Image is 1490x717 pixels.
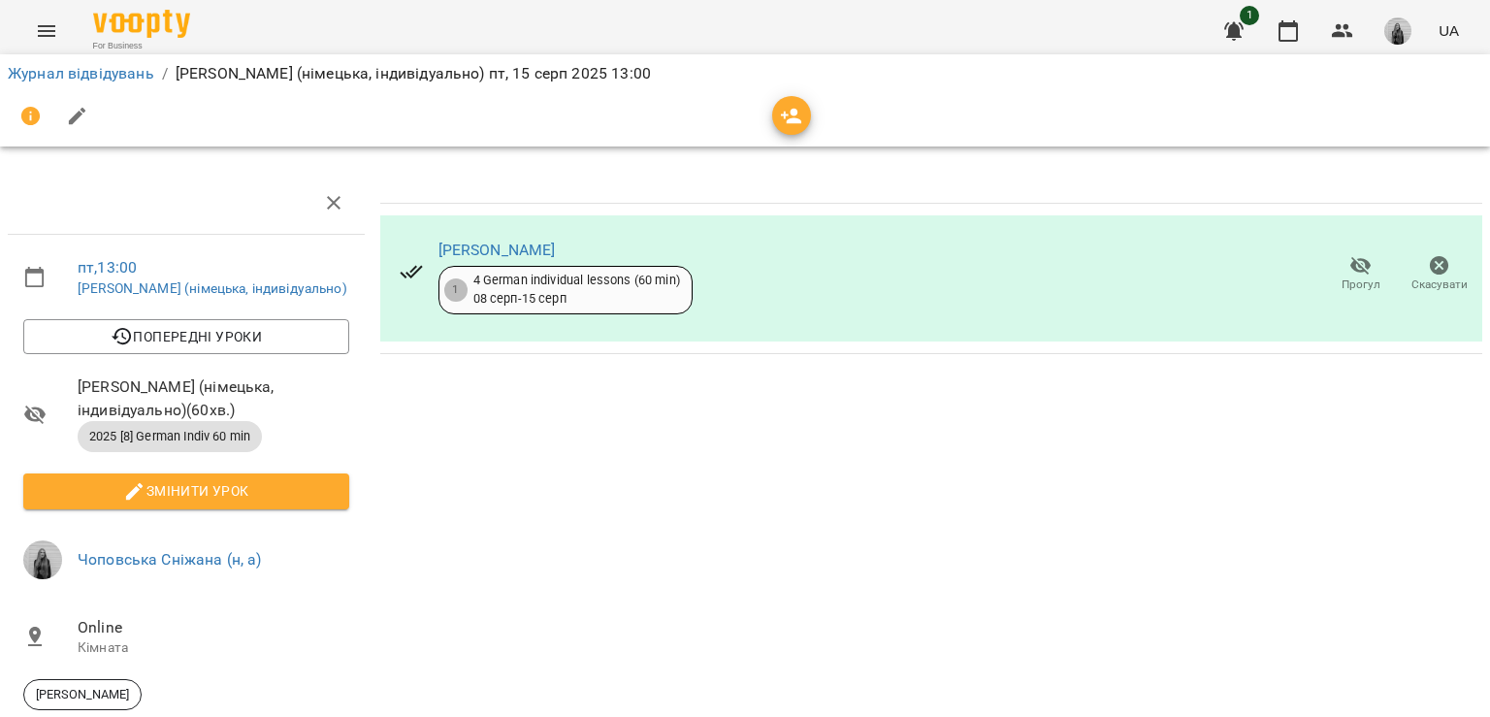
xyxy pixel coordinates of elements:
[78,616,349,639] span: Online
[1240,6,1259,25] span: 1
[24,686,141,703] span: [PERSON_NAME]
[78,280,347,296] a: [PERSON_NAME] (німецька, індивідуально)
[473,272,680,308] div: 4 German individual lessons (60 min) 08 серп - 15 серп
[78,550,262,569] a: Чоповська Сніжана (н, а)
[176,62,651,85] p: [PERSON_NAME] (німецька, індивідуально) пт, 15 серп 2025 13:00
[39,479,334,503] span: Змінити урок
[23,319,349,354] button: Попередні уроки
[23,540,62,579] img: 465148d13846e22f7566a09ee851606a.jpeg
[8,64,154,82] a: Журнал відвідувань
[1439,20,1459,41] span: UA
[438,241,556,259] a: [PERSON_NAME]
[78,258,137,277] a: пт , 13:00
[93,40,190,52] span: For Business
[1400,247,1478,302] button: Скасувати
[1342,277,1380,293] span: Прогул
[162,62,168,85] li: /
[1384,17,1411,45] img: 465148d13846e22f7566a09ee851606a.jpeg
[39,325,334,348] span: Попередні уроки
[78,428,262,445] span: 2025 [8] German Indiv 60 min
[23,8,70,54] button: Menu
[78,638,349,658] p: Кімната
[1321,247,1400,302] button: Прогул
[93,10,190,38] img: Voopty Logo
[23,679,142,710] div: [PERSON_NAME]
[23,473,349,508] button: Змінити урок
[444,278,468,302] div: 1
[1431,13,1467,49] button: UA
[1411,277,1468,293] span: Скасувати
[8,62,1482,85] nav: breadcrumb
[78,375,349,421] span: [PERSON_NAME] (німецька, індивідуально) ( 60 хв. )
